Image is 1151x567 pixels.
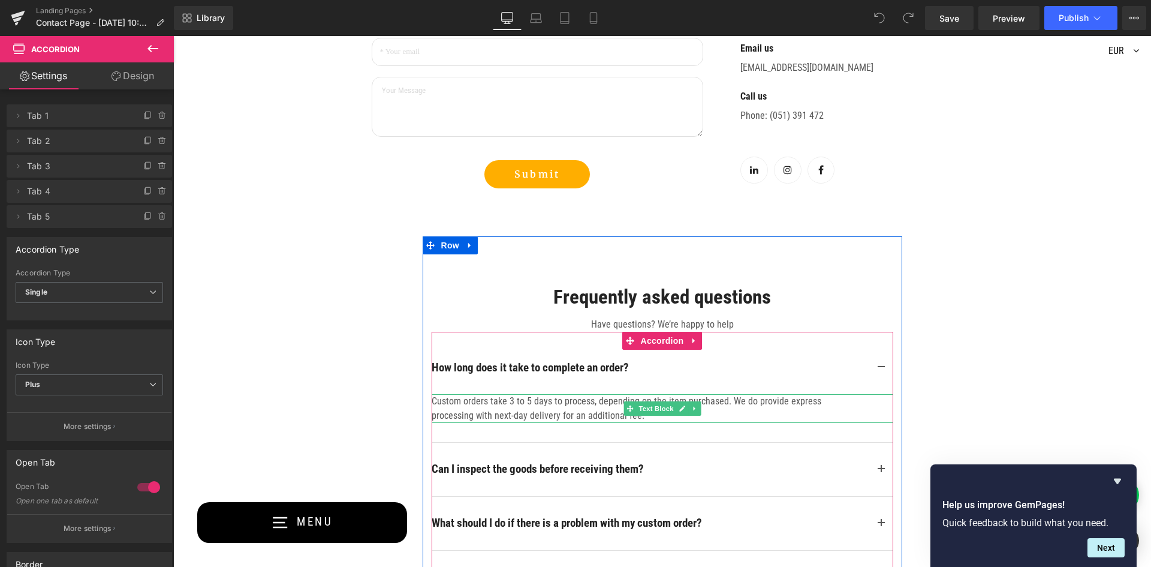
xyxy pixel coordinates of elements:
div: Open one tab as default [16,497,123,505]
div: Icon Type [16,361,163,370]
a: Tablet [550,6,579,30]
span: Accordion [465,296,514,314]
p: Email us [567,5,780,20]
a: Mobile [579,6,608,30]
button: More [1122,6,1146,30]
span: Publish [1059,13,1089,23]
a: Expand / Collapse [515,365,528,380]
b: Plus [25,380,41,389]
span: Accordion [31,44,80,54]
h2: Help us improve GemPages! [942,498,1125,512]
span: Tab 5 [27,205,128,228]
button: Submit [311,124,417,152]
a: Desktop [493,6,522,30]
a: Preview [978,6,1039,30]
div: Open Tab [16,451,55,467]
h2: Frequently asked questions [258,248,720,274]
button: Hide survey [1110,474,1125,488]
span: Save [939,12,959,25]
p: More settings [64,523,112,534]
p: Quick feedback to build what you need. [942,517,1125,529]
p: More settings [64,421,112,432]
b: Single [25,287,47,296]
p: Have questions? We’re happy to help [258,281,720,296]
h2: What should I do if there is a problem with my custom order? [258,480,696,495]
span: Tab 4 [27,180,128,203]
p: Call us [567,53,780,68]
div: Accordion Type [16,269,163,277]
p: Phone: (051) 391 472 [567,73,780,101]
button: Undo [867,6,891,30]
span: Tab 2 [27,130,128,152]
span: Text Block [463,365,502,380]
p: [EMAIL_ADDRESS][DOMAIN_NAME] [567,25,780,39]
button: More settings [7,514,171,542]
a: Expand / Collapse [289,200,305,218]
span: Library [197,13,225,23]
a: Expand / Collapse [513,296,529,314]
h2: How long does it take to complete an order? [258,325,696,340]
button: More settings [7,412,171,440]
span: Preview [993,12,1025,25]
span: Tab 1 [27,104,128,127]
div: Help us improve GemPages! [942,474,1125,557]
a: Laptop [522,6,550,30]
a: Landing Pages [36,6,174,16]
input: * Your email [198,2,530,30]
div: Accordion Type [16,238,80,254]
h2: Can I inspect the goods before receiving them? [258,426,696,441]
div: Open Tab [16,482,125,494]
button: Next question [1087,538,1125,557]
a: Design [89,62,176,89]
span: Row [265,200,289,218]
span: Contact Page - [DATE] 10:45:33 [36,18,151,28]
button: Publish [1044,6,1117,30]
div: Icon Type [16,330,56,347]
button: Redo [896,6,920,30]
a: New Library [174,6,233,30]
span: Tab 3 [27,155,128,178]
